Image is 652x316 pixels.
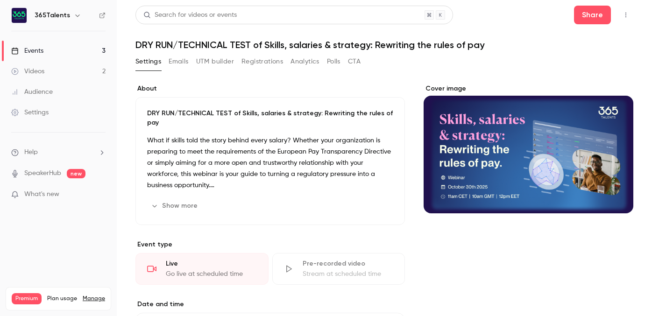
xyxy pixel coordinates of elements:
[11,108,49,117] div: Settings
[83,295,105,302] a: Manage
[11,67,44,76] div: Videos
[135,253,269,285] div: LiveGo live at scheduled time
[11,46,43,56] div: Events
[24,190,59,199] span: What's new
[272,253,405,285] div: Pre-recorded videoStream at scheduled time
[291,54,319,69] button: Analytics
[135,84,405,93] label: About
[169,54,188,69] button: Emails
[348,54,361,69] button: CTA
[241,54,283,69] button: Registrations
[135,300,405,309] label: Date and time
[303,259,394,268] div: Pre-recorded video
[135,240,405,249] p: Event type
[147,198,203,213] button: Show more
[147,109,393,127] p: DRY RUN/TECHNICAL TEST of Skills, salaries & strategy: Rewriting the rules of pay
[574,6,611,24] button: Share
[424,84,633,213] section: Cover image
[11,87,53,97] div: Audience
[424,84,633,93] label: Cover image
[11,147,106,157] li: help-dropdown-opener
[166,259,257,268] div: Live
[47,295,77,302] span: Plan usage
[147,135,393,191] p: What if skills told the story behind every salary? Whether your organization is preparing to meet...
[94,190,106,199] iframe: Noticeable Trigger
[24,169,61,178] a: SpeakerHub
[143,10,237,20] div: Search for videos or events
[35,11,70,20] h6: 365Talents
[327,54,340,69] button: Polls
[12,293,42,304] span: Premium
[303,269,394,279] div: Stream at scheduled time
[67,169,85,178] span: new
[166,269,257,279] div: Go live at scheduled time
[12,8,27,23] img: 365Talents
[135,39,633,50] h1: DRY RUN/TECHNICAL TEST of Skills, salaries & strategy: Rewriting the rules of pay
[135,54,161,69] button: Settings
[196,54,234,69] button: UTM builder
[24,147,38,157] span: Help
